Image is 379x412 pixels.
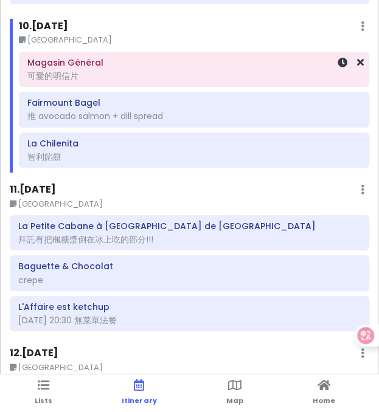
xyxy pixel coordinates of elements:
h6: La Chilenita [27,138,361,149]
h6: 11 . [DATE] [10,184,56,196]
h6: Baguette & Chocolat [18,261,361,272]
a: Lists [35,374,52,412]
small: [GEOGRAPHIC_DATA] [10,198,369,210]
h6: 10 . [DATE] [19,20,68,33]
span: Lists [35,396,52,405]
small: [GEOGRAPHIC_DATA] [19,34,369,46]
div: 拜託有把楓糖漿倒在冰上吃的部分!!! [18,234,361,245]
h6: L'Affaire est ketchup [18,301,361,312]
h6: Magasin Général [27,57,361,68]
span: Itinerary [122,396,156,405]
h6: Fairmount Bagel [27,97,361,108]
div: [DATE] 20:30 無菜單法餐 [18,315,361,326]
div: 智利餡餅 [27,151,361,162]
div: 推 avocado salmon + dill spread [27,111,361,122]
h6: 12 . [DATE] [10,347,58,360]
h6: La Petite Cabane à Sucre de Québec [18,221,361,232]
div: 可愛的明信片 [27,70,361,81]
div: crepe [18,275,361,286]
a: Remove from day [357,56,364,70]
a: Itinerary [122,374,156,412]
a: Home [313,374,335,412]
a: Set a time [338,56,347,70]
a: Map [226,374,243,412]
span: Map [226,396,243,405]
small: [GEOGRAPHIC_DATA] [10,362,369,374]
span: Home [313,396,335,405]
